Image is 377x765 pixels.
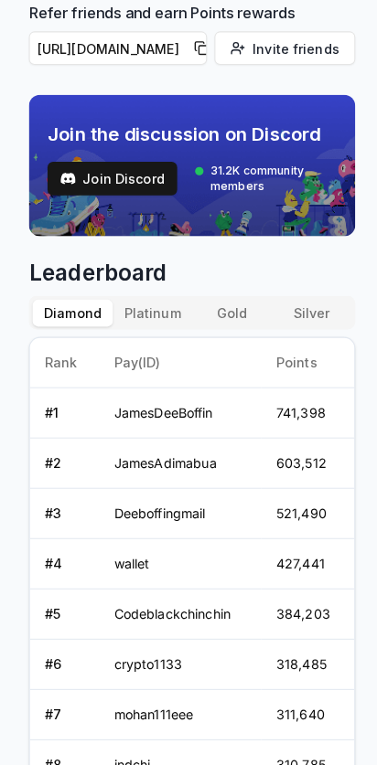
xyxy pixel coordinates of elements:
td: # 6 [29,642,97,691]
td: JamesAdimabua [97,444,256,494]
td: # 2 [29,444,97,494]
th: Pay(ID) [97,345,256,395]
button: Platinum [111,308,188,335]
td: JamesDeeBoffin [97,395,256,444]
button: Gold [188,308,266,335]
td: wallet [97,543,256,592]
td: # 1 [29,395,97,444]
img: discord_banner [28,107,349,246]
td: crypto1133 [97,642,256,691]
span: 31.2K community members [207,175,349,204]
th: Points [256,345,348,395]
span: Leaderboard [28,268,349,297]
th: Rank [29,345,97,395]
td: 427,441 [256,543,348,592]
td: # 7 [29,691,97,740]
td: # 4 [29,543,97,592]
button: [URL][DOMAIN_NAME] [28,45,203,78]
td: 741,398 [256,395,348,444]
td: # 5 [29,592,97,642]
td: 384,203 [256,592,348,642]
td: Codeblackchinchin [97,592,256,642]
button: Diamond [32,308,111,335]
td: # 3 [29,494,97,543]
span: Invite friends [248,52,333,71]
img: test [59,182,74,197]
button: Join Discord [47,173,174,206]
td: mohan111eee [97,691,256,740]
td: 603,512 [256,444,348,494]
div: Refer friends and earn Points rewards [28,16,349,85]
td: 311,640 [256,691,348,740]
td: Deeboffingmail [97,494,256,543]
td: 521,490 [256,494,348,543]
td: 318,485 [256,642,348,691]
button: Silver [267,308,345,335]
a: testJoin Discord [47,173,174,206]
button: Invite friends [210,45,349,78]
span: Join the discussion on Discord [47,133,349,158]
span: Join Discord [81,180,162,199]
